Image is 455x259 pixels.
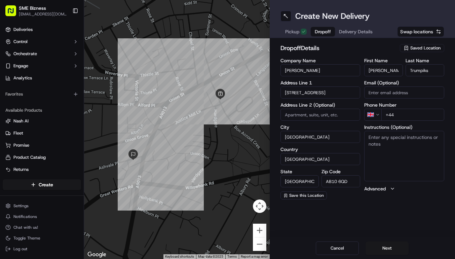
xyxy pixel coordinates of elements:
h1: Create New Delivery [295,11,370,22]
button: SME Bizness [19,5,46,11]
span: Returns [13,166,29,173]
a: Analytics [3,73,81,83]
button: Create [3,179,81,190]
input: Enter country [280,153,361,165]
label: City [280,125,361,129]
span: Saved Location [410,45,441,51]
a: Promise [5,142,78,148]
label: Zip Code [321,169,360,174]
button: Returns [3,164,81,175]
a: Product Catalog [5,154,78,160]
a: Deliveries [3,24,81,35]
input: Apartment, suite, unit, etc. [280,109,361,121]
p: Welcome 👋 [7,27,122,38]
span: API Documentation [64,150,108,157]
span: Save this Location [289,193,324,198]
input: Enter city [280,131,361,143]
input: Enter state [280,175,319,187]
img: Google [86,250,108,259]
span: • [56,104,58,110]
input: Enter company name [280,64,361,76]
button: See all [104,86,122,94]
span: Chat with us! [13,225,38,230]
span: Map data ©2025 [198,255,223,258]
button: Notifications [3,212,81,221]
span: [PERSON_NAME] [21,104,54,110]
button: Promise [3,140,81,151]
button: Fleet [3,128,81,139]
label: Address Line 1 [280,80,361,85]
a: Terms (opens in new tab) [227,255,237,258]
label: Last Name [406,58,444,63]
label: Instructions (Optional) [364,125,444,129]
div: 📗 [7,151,12,156]
input: Got a question? Start typing here... [17,43,121,50]
button: Saved Location [400,43,444,53]
span: Product Catalog [13,154,46,160]
button: Start new chat [114,66,122,74]
span: Log out [13,246,27,252]
div: Favorites [3,89,81,100]
span: [PERSON_NAME] [21,122,54,128]
label: Address Line 2 (Optional) [280,103,361,107]
span: [DATE] [60,122,73,128]
button: Nash AI [3,116,81,126]
button: [EMAIL_ADDRESS][DOMAIN_NAME] [19,11,67,17]
button: Map camera controls [253,199,266,213]
input: Enter last name [406,64,444,76]
span: Promise [13,142,29,148]
button: Chat with us! [3,223,81,232]
label: First Name [364,58,403,63]
a: 📗Knowledge Base [4,148,54,160]
button: Next [366,242,409,255]
button: Orchestrate [3,48,81,59]
span: Fleet [13,130,23,136]
a: Fleet [5,130,78,136]
button: Settings [3,201,81,211]
img: Brigitte Vinadas [7,116,17,127]
div: 💻 [57,151,62,156]
label: Country [280,147,361,152]
span: Analytics [13,75,32,81]
span: [DATE] [60,104,73,110]
button: Save this Location [280,191,327,199]
button: Zoom in [253,224,266,237]
a: Open this area in Google Maps (opens a new window) [86,250,108,259]
img: 8016278978528_b943e370aa5ada12b00a_72.png [14,64,26,76]
img: 1736555255976-a54dd68f-1ca7-489b-9aae-adbdc363a1c4 [13,105,19,110]
label: Advanced [364,185,386,192]
span: Toggle Theme [13,235,40,241]
img: 1736555255976-a54dd68f-1ca7-489b-9aae-adbdc363a1c4 [7,64,19,76]
label: Email (Optional) [364,80,444,85]
input: Enter first name [364,64,403,76]
div: Past conversations [7,87,45,93]
input: Enter zip code [321,175,360,187]
label: State [280,169,319,174]
span: Pylon [67,167,81,172]
span: Dropoff [315,28,331,35]
img: Jandy Espique [7,98,17,109]
a: Powered byPylon [47,166,81,172]
button: Log out [3,244,81,254]
input: Enter phone number [381,109,444,121]
button: Control [3,36,81,47]
span: Create [39,181,53,188]
label: Phone Number [364,103,444,107]
button: Product Catalog [3,152,81,163]
span: Knowledge Base [13,150,51,157]
button: Advanced [364,185,444,192]
span: Settings [13,203,29,209]
span: Delivery Details [339,28,373,35]
div: Available Products [3,105,81,116]
a: Returns [5,166,78,173]
span: Orchestrate [13,51,37,57]
a: 💻API Documentation [54,148,111,160]
div: Start new chat [30,64,110,71]
span: Swap locations [400,28,433,35]
div: We're available if you need us! [30,71,92,76]
button: Keyboard shortcuts [165,254,194,259]
span: Pickup [285,28,299,35]
input: Enter email address [364,86,444,99]
button: Cancel [316,242,359,255]
img: Nash [7,7,20,20]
